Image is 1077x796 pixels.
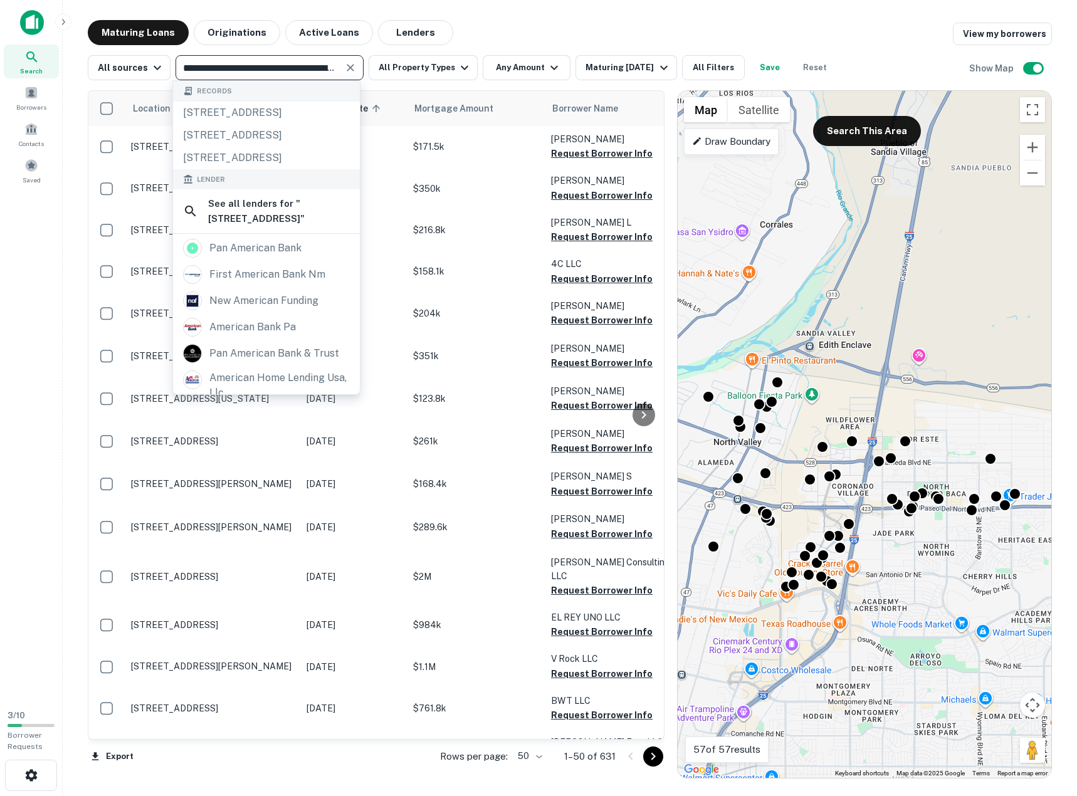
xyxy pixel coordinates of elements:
[551,427,676,441] p: [PERSON_NAME]
[551,299,676,313] p: [PERSON_NAME]
[551,441,653,456] button: Request Borrower Info
[342,59,359,76] button: Clear
[551,666,653,681] button: Request Borrower Info
[4,154,59,187] div: Saved
[551,132,676,146] p: [PERSON_NAME]
[513,747,544,765] div: 50
[440,749,508,764] p: Rows per page:
[575,55,676,80] button: Maturing [DATE]
[692,134,770,149] p: Draw Boundary
[953,23,1052,45] a: View my borrowers
[208,196,350,226] h6: See all lenders for " [STREET_ADDRESS] "
[209,239,302,258] div: pan american bank
[551,216,676,229] p: [PERSON_NAME] L
[413,140,538,154] p: $171.5k
[209,291,318,310] div: new american funding
[795,55,835,80] button: Reset
[131,703,294,714] p: [STREET_ADDRESS]
[678,91,1051,778] div: 0 0
[551,652,676,666] p: V Rock LLC
[131,308,294,319] p: [STREET_ADDRESS]
[173,124,360,147] div: [STREET_ADDRESS]
[307,570,401,584] p: [DATE]
[413,434,538,448] p: $261k
[88,747,137,766] button: Export
[969,61,1016,75] h6: Show Map
[551,146,653,161] button: Request Borrower Info
[173,147,360,169] div: [STREET_ADDRESS]
[184,371,201,389] img: picture
[131,571,294,582] p: [STREET_ADDRESS]
[209,265,325,284] div: first american bank nm
[551,188,653,203] button: Request Borrower Info
[131,619,294,631] p: [STREET_ADDRESS]
[413,701,538,715] p: $761.8k
[197,86,232,97] span: Records
[551,708,653,723] button: Request Borrower Info
[131,521,294,533] p: [STREET_ADDRESS][PERSON_NAME]
[131,182,294,194] p: [STREET_ADDRESS]
[413,618,538,632] p: $984k
[307,434,401,448] p: [DATE]
[131,141,294,152] p: [STREET_ADDRESS][PERSON_NAME]
[414,101,510,116] span: Mortgage Amount
[551,313,653,328] button: Request Borrower Info
[1014,696,1077,756] iframe: Chat Widget
[132,101,171,116] span: Location
[307,701,401,715] p: [DATE]
[173,261,360,288] a: first american bank nm
[184,292,201,310] img: picture
[413,392,538,406] p: $123.8k
[551,271,653,286] button: Request Borrower Info
[413,223,538,237] p: $216.8k
[209,344,339,363] div: pan american bank & trust
[88,20,189,45] button: Maturing Loans
[684,97,728,122] button: Show street map
[551,624,653,639] button: Request Borrower Info
[16,102,46,112] span: Borrowers
[8,711,25,720] span: 3 / 10
[184,345,201,362] img: picture
[194,20,280,45] button: Originations
[413,264,538,278] p: $158.1k
[4,117,59,151] a: Contacts
[378,20,453,45] button: Lenders
[551,174,676,187] p: [PERSON_NAME]
[131,393,294,404] p: [STREET_ADDRESS][US_STATE]
[209,370,350,401] div: american home lending usa, llc
[681,762,722,778] img: Google
[88,55,171,80] button: All sources
[20,66,43,76] span: Search
[307,520,401,534] p: [DATE]
[369,55,478,80] button: All Property Types
[307,477,401,491] p: [DATE]
[551,610,676,624] p: EL REY UNO LLC
[4,45,59,78] a: Search
[173,288,360,314] a: new american funding
[551,583,653,598] button: Request Borrower Info
[551,555,676,583] p: [PERSON_NAME] Consulting LLC
[682,55,745,80] button: All Filters
[173,314,360,340] a: american bank pa
[413,660,538,674] p: $1.1M
[1020,160,1045,186] button: Zoom out
[551,342,676,355] p: [PERSON_NAME]
[131,436,294,447] p: [STREET_ADDRESS]
[545,91,683,126] th: Borrower Name
[551,257,676,271] p: 4C LLC
[413,349,538,363] p: $351k
[125,91,300,126] th: Location
[19,139,44,149] span: Contacts
[131,478,294,490] p: [STREET_ADDRESS][PERSON_NAME]
[131,224,294,236] p: [STREET_ADDRESS][PERSON_NAME]
[1020,97,1045,122] button: Toggle fullscreen view
[413,520,538,534] p: $289.6k
[681,762,722,778] a: Open this area in Google Maps (opens a new window)
[173,340,360,367] a: pan american bank & trust
[184,266,201,283] img: picture
[209,318,296,337] div: american bank pa
[551,229,653,244] button: Request Borrower Info
[1020,693,1045,718] button: Map camera controls
[4,81,59,115] a: Borrowers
